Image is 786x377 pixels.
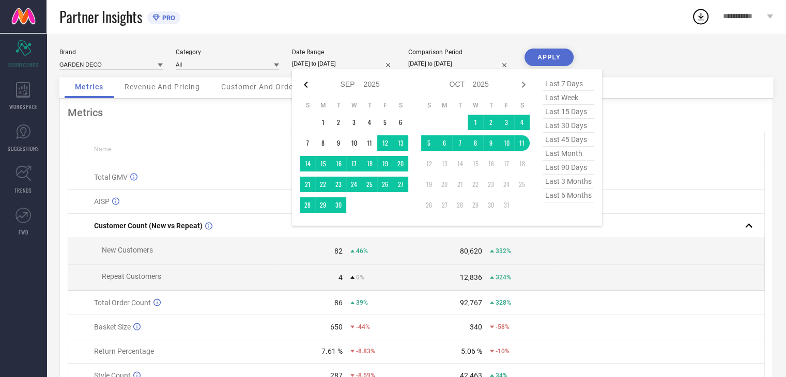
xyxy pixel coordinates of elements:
td: Wed Sep 17 2025 [346,156,362,171]
div: 4 [338,273,343,281]
td: Wed Oct 01 2025 [468,115,483,130]
td: Sun Sep 28 2025 [300,197,315,213]
td: Fri Oct 31 2025 [499,197,514,213]
td: Tue Oct 21 2025 [452,177,468,192]
td: Tue Sep 16 2025 [331,156,346,171]
td: Tue Sep 23 2025 [331,177,346,192]
div: 92,767 [460,299,482,307]
td: Mon Sep 15 2025 [315,156,331,171]
span: 332% [496,247,511,255]
span: Partner Insights [59,6,142,27]
div: Metrics [68,106,765,119]
td: Sat Sep 20 2025 [393,156,408,171]
div: 340 [470,323,482,331]
th: Saturday [514,101,530,109]
div: Previous month [300,78,312,91]
span: last 6 months [543,189,594,202]
td: Tue Oct 28 2025 [452,197,468,213]
span: Name [94,146,111,153]
div: Brand [59,49,163,56]
span: -8.83% [356,348,375,355]
th: Sunday [421,101,437,109]
th: Friday [499,101,514,109]
td: Wed Oct 15 2025 [468,156,483,171]
td: Wed Sep 10 2025 [346,135,362,151]
span: Total GMV [94,173,128,181]
td: Mon Sep 08 2025 [315,135,331,151]
span: 39% [356,299,368,306]
td: Wed Oct 08 2025 [468,135,483,151]
th: Wednesday [468,101,483,109]
th: Monday [315,101,331,109]
th: Friday [377,101,393,109]
td: Thu Oct 16 2025 [483,156,499,171]
div: Comparison Period [408,49,512,56]
span: last 45 days [543,133,594,147]
td: Tue Sep 09 2025 [331,135,346,151]
td: Sat Oct 25 2025 [514,177,530,192]
td: Sun Oct 12 2025 [421,156,437,171]
td: Tue Oct 14 2025 [452,156,468,171]
td: Thu Oct 09 2025 [483,135,499,151]
button: APPLY [525,49,574,66]
td: Thu Sep 04 2025 [362,115,377,130]
input: Select comparison period [408,58,512,69]
input: Select date range [292,58,395,69]
span: Customer Count (New vs Repeat) [94,222,203,230]
td: Fri Sep 26 2025 [377,177,393,192]
td: Mon Oct 06 2025 [437,135,452,151]
td: Sat Sep 06 2025 [393,115,408,130]
td: Mon Oct 20 2025 [437,177,452,192]
div: Next month [517,78,530,91]
td: Tue Sep 30 2025 [331,197,346,213]
td: Sat Sep 13 2025 [393,135,408,151]
td: Sat Sep 27 2025 [393,177,408,192]
span: last 90 days [543,161,594,175]
span: last week [543,91,594,105]
div: 5.06 % [461,347,482,355]
span: Repeat Customers [102,272,161,280]
th: Tuesday [331,101,346,109]
td: Fri Oct 03 2025 [499,115,514,130]
span: 328% [496,299,511,306]
td: Sun Oct 05 2025 [421,135,437,151]
td: Fri Sep 12 2025 [377,135,393,151]
td: Sun Sep 07 2025 [300,135,315,151]
span: Customer And Orders [221,83,300,91]
div: 7.61 % [321,347,343,355]
td: Thu Oct 02 2025 [483,115,499,130]
div: 82 [334,247,343,255]
span: Basket Size [94,323,131,331]
td: Tue Oct 07 2025 [452,135,468,151]
span: 0% [356,274,364,281]
td: Sat Oct 04 2025 [514,115,530,130]
th: Wednesday [346,101,362,109]
div: 86 [334,299,343,307]
td: Fri Sep 19 2025 [377,156,393,171]
span: AISP [94,197,110,206]
div: 80,620 [460,247,482,255]
td: Fri Oct 24 2025 [499,177,514,192]
th: Sunday [300,101,315,109]
span: FWD [19,228,28,236]
span: last 30 days [543,119,594,133]
span: 324% [496,274,511,281]
div: Category [176,49,279,56]
span: Return Percentage [94,347,154,355]
td: Fri Oct 17 2025 [499,156,514,171]
td: Wed Oct 29 2025 [468,197,483,213]
div: 12,836 [460,273,482,281]
span: last 7 days [543,77,594,91]
span: -10% [496,348,510,355]
td: Wed Oct 22 2025 [468,177,483,192]
td: Mon Sep 01 2025 [315,115,331,130]
td: Sat Oct 18 2025 [514,156,530,171]
th: Saturday [393,101,408,109]
td: Thu Sep 25 2025 [362,177,377,192]
td: Wed Sep 24 2025 [346,177,362,192]
td: Mon Sep 29 2025 [315,197,331,213]
td: Sun Oct 19 2025 [421,177,437,192]
td: Thu Oct 23 2025 [483,177,499,192]
th: Thursday [483,101,499,109]
span: last month [543,147,594,161]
